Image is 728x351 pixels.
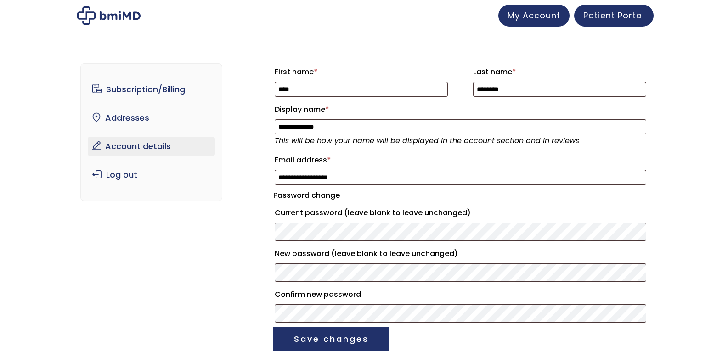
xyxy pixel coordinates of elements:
a: My Account [498,5,570,27]
nav: Account pages [80,63,222,201]
label: First name [275,65,448,79]
a: Log out [88,165,215,184]
label: Last name [473,65,646,79]
label: Display name [275,102,646,117]
a: Account details [88,137,215,156]
a: Patient Portal [574,5,654,27]
a: Addresses [88,108,215,128]
legend: Password change [273,189,340,202]
em: This will be how your name will be displayed in the account section and in reviews [275,135,579,146]
label: Confirm new password [275,287,646,302]
span: My Account [508,10,560,21]
span: Patient Portal [583,10,644,21]
label: Email address [275,153,646,167]
img: My account [77,6,141,25]
label: Current password (leave blank to leave unchanged) [275,206,646,220]
a: Subscription/Billing [88,80,215,99]
label: New password (leave blank to leave unchanged) [275,246,646,261]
